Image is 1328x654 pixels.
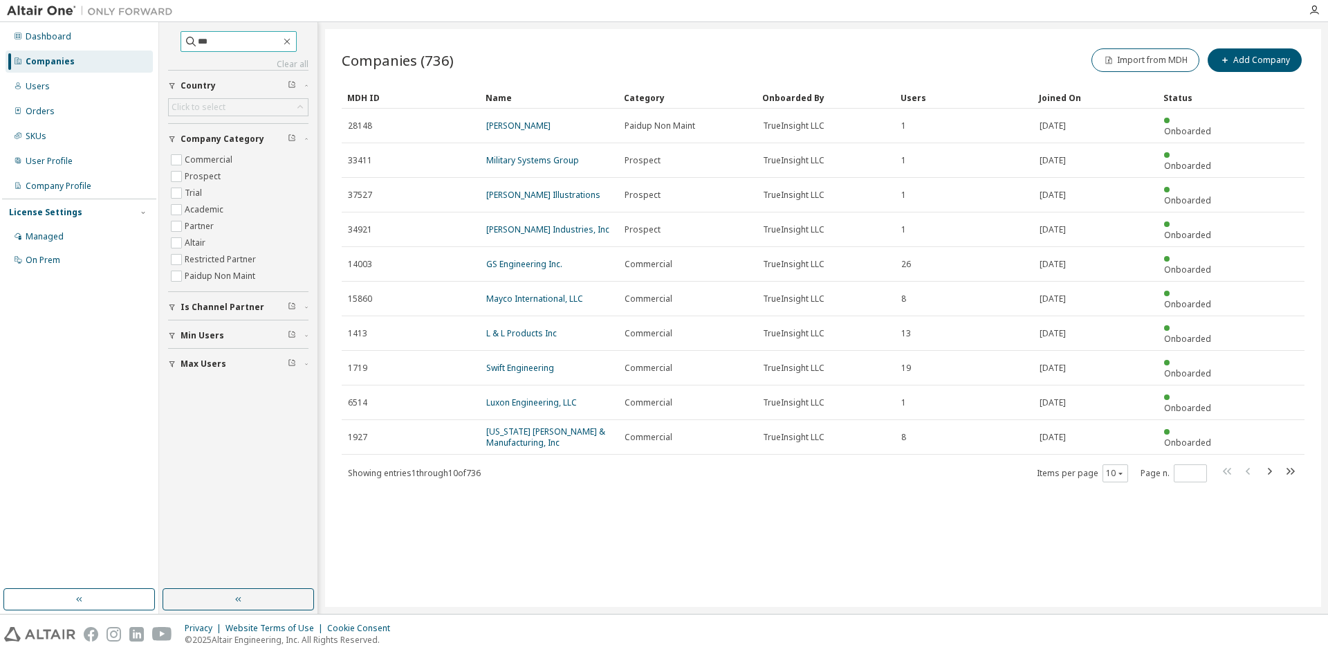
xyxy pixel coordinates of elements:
[1040,363,1066,374] span: [DATE]
[901,328,911,339] span: 13
[901,397,906,408] span: 1
[185,218,216,235] label: Partner
[625,363,672,374] span: Commercial
[901,120,906,131] span: 1
[348,155,372,166] span: 33411
[1040,120,1066,131] span: [DATE]
[763,259,824,270] span: TrueInsight LLC
[348,190,372,201] span: 37527
[625,328,672,339] span: Commercial
[625,155,661,166] span: Prospect
[1037,464,1128,482] span: Items per page
[625,293,672,305] span: Commercial
[1164,298,1211,310] span: Onboarded
[901,224,906,235] span: 1
[107,627,121,642] img: instagram.svg
[26,56,75,67] div: Companies
[486,154,579,166] a: Military Systems Group
[486,293,583,305] a: Mayco International, LLC
[152,627,172,642] img: youtube.svg
[168,349,308,379] button: Max Users
[901,432,906,443] span: 8
[348,224,372,235] span: 34921
[1208,48,1302,72] button: Add Company
[1106,468,1125,479] button: 10
[342,51,454,70] span: Companies (736)
[625,397,672,408] span: Commercial
[288,302,296,313] span: Clear filter
[288,134,296,145] span: Clear filter
[26,255,60,266] div: On Prem
[1141,464,1207,482] span: Page n.
[288,80,296,91] span: Clear filter
[26,181,91,192] div: Company Profile
[4,627,75,642] img: altair_logo.svg
[348,120,372,131] span: 28148
[348,293,372,305] span: 15860
[486,87,613,109] div: Name
[348,328,367,339] span: 1413
[1164,229,1211,241] span: Onboarded
[84,627,98,642] img: facebook.svg
[901,259,911,270] span: 26
[168,59,308,70] a: Clear all
[348,363,367,374] span: 1719
[1164,333,1211,345] span: Onboarded
[288,358,296,370] span: Clear filter
[901,155,906,166] span: 1
[288,330,296,341] span: Clear filter
[1164,160,1211,172] span: Onboarded
[763,432,824,443] span: TrueInsight LLC
[486,327,557,339] a: L & L Products Inc
[763,293,824,305] span: TrueInsight LLC
[1040,432,1066,443] span: [DATE]
[26,131,46,142] div: SKUs
[181,80,216,91] span: Country
[1040,224,1066,235] span: [DATE]
[763,120,824,131] span: TrueInsight LLC
[1040,397,1066,408] span: [DATE]
[1164,437,1211,448] span: Onboarded
[26,81,50,92] div: Users
[486,224,609,235] a: [PERSON_NAME] Industries, Inc
[625,259,672,270] span: Commercial
[26,31,71,42] div: Dashboard
[486,362,554,374] a: Swift Engineering
[486,397,577,408] a: Luxon Engineering, LLC
[185,623,225,634] div: Privacy
[348,397,367,408] span: 6514
[901,87,1028,109] div: Users
[1040,190,1066,201] span: [DATE]
[185,152,235,168] label: Commercial
[348,432,367,443] span: 1927
[185,185,205,201] label: Trial
[7,4,180,18] img: Altair One
[1164,125,1211,137] span: Onboarded
[168,292,308,323] button: Is Channel Partner
[168,71,308,101] button: Country
[1164,367,1211,379] span: Onboarded
[348,259,372,270] span: 14003
[901,190,906,201] span: 1
[1091,48,1199,72] button: Import from MDH
[763,397,824,408] span: TrueInsight LLC
[1164,264,1211,275] span: Onboarded
[26,106,55,117] div: Orders
[169,99,308,116] div: Click to select
[625,224,661,235] span: Prospect
[172,102,225,113] div: Click to select
[625,432,672,443] span: Commercial
[1040,328,1066,339] span: [DATE]
[901,293,906,305] span: 8
[181,330,224,341] span: Min Users
[181,302,264,313] span: Is Channel Partner
[486,426,605,448] a: [US_STATE] [PERSON_NAME] & Manufacturing, Inc
[185,251,259,268] label: Restricted Partner
[486,120,551,131] a: [PERSON_NAME]
[26,156,73,167] div: User Profile
[185,268,258,284] label: Paidup Non Maint
[327,623,398,634] div: Cookie Consent
[185,168,223,185] label: Prospect
[1039,87,1152,109] div: Joined On
[763,328,824,339] span: TrueInsight LLC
